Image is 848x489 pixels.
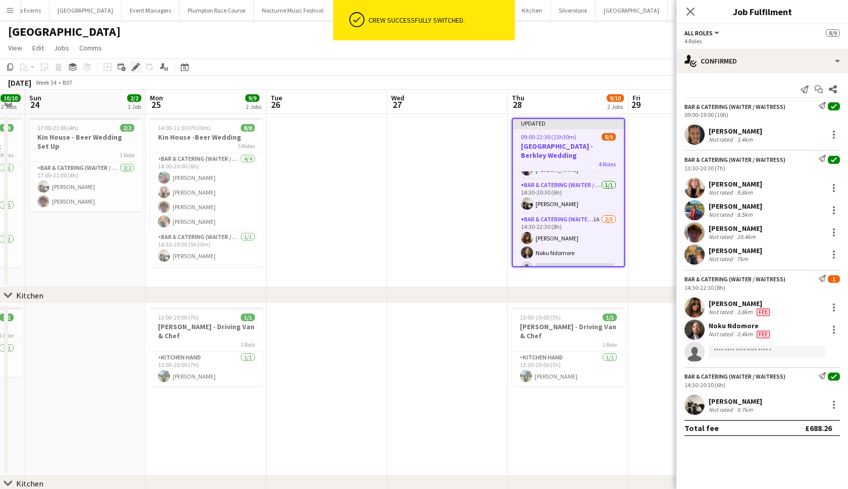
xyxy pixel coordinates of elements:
[158,124,210,132] span: 14:00-21:30 (7h30m)
[632,93,641,102] span: Fri
[8,78,31,88] div: [DATE]
[120,124,134,132] span: 2/2
[37,124,78,132] span: 17:00-21:00 (4h)
[709,397,762,406] div: [PERSON_NAME]
[241,314,255,321] span: 1/1
[596,1,668,20] button: [GEOGRAPHIC_DATA]
[512,308,625,386] div: 13:00-20:00 (7h)1/1[PERSON_NAME] - Driving Van & Chef1 RoleKitchen Hand1/113:00-20:00 (7h)[PERSON...
[75,41,106,54] a: Comms
[8,24,121,39] h1: [GEOGRAPHIC_DATA]
[512,322,625,340] h3: [PERSON_NAME] - Driving Van & Chef
[684,381,840,389] div: 14:30-20:30 (6h)
[607,94,624,102] span: 9/10
[709,233,735,240] div: Not rated
[29,133,142,151] h3: Kin House - Beer Wedding Set Up
[512,118,625,267] app-job-card: Updated09:00-22:30 (13h30m)8/9[GEOGRAPHIC_DATA] - Berkley Wedding4 Roles[PERSON_NAME][PERSON_NAME...
[631,99,641,110] span: 29
[602,133,616,141] span: 8/9
[684,111,840,118] div: 09:00-19:00 (10h)
[828,275,840,283] span: 1
[148,99,163,110] span: 25
[755,308,772,316] div: Crew has different fees then in role
[684,423,719,433] div: Total fee
[16,290,43,300] div: Kitchen
[676,5,848,18] h3: Job Fulfilment
[63,79,73,86] div: BST
[709,308,735,316] div: Not rated
[709,321,772,330] div: Noku Ndomore
[4,41,26,54] a: View
[755,330,772,338] div: Crew has different fees then in role
[54,43,69,52] span: Jobs
[735,330,755,338] div: 2.4km
[684,29,713,37] span: All roles
[158,314,199,321] span: 13:00-20:00 (7h)
[709,136,735,143] div: Not rated
[735,211,755,218] div: 8.5km
[32,43,44,52] span: Edit
[805,423,832,433] div: £688.26
[735,136,755,143] div: 3.4km
[513,179,624,214] app-card-role: Bar & Catering (Waiter / waitress)1/114:30-20:30 (6h)[PERSON_NAME]
[602,341,617,348] span: 1 Role
[709,330,735,338] div: Not rated
[684,29,721,37] button: All roles
[1,94,21,102] span: 10/10
[512,93,524,102] span: Thu
[150,308,263,386] app-job-card: 13:00-20:00 (7h)1/1[PERSON_NAME] - Driving Van & Chef1 RoleKitchen Hand1/113:00-20:00 (7h)[PERSON...
[127,94,141,102] span: 2/2
[238,142,255,150] span: 5 Roles
[513,119,624,127] div: Updated
[709,202,762,211] div: [PERSON_NAME]
[735,189,755,196] div: 9.8km
[246,103,261,110] div: 2 Jobs
[29,162,142,211] app-card-role: Bar & Catering (Waiter / waitress)2/217:00-21:00 (4h)[PERSON_NAME][PERSON_NAME]
[684,37,840,45] div: 4 Roles
[269,99,282,110] span: 26
[668,1,741,20] button: [GEOGRAPHIC_DATA]
[676,49,848,73] div: Confirmed
[607,103,623,110] div: 2 Jobs
[245,94,259,102] span: 9/9
[254,1,332,20] button: Nocturne Music Festival
[513,142,624,160] h3: [GEOGRAPHIC_DATA] - Berkley Wedding
[49,1,122,20] button: [GEOGRAPHIC_DATA]
[120,151,134,159] span: 1 Role
[735,406,755,413] div: 9.7km
[735,255,750,263] div: 7km
[709,406,735,413] div: Not rated
[684,284,840,291] div: 14:30-22:30 (8h)
[16,478,43,488] div: Kitchen
[150,118,263,267] app-job-card: 14:00-21:30 (7h30m)8/8Kin House -Beer Wedding5 RolesBar & Catering (Waiter / waitress)4/414:00-20...
[520,314,561,321] span: 13:00-20:00 (7h)
[709,224,762,233] div: [PERSON_NAME]
[150,93,163,102] span: Mon
[684,164,840,172] div: 13:30-20:30 (7h)
[332,1,366,20] button: Events
[510,99,524,110] span: 28
[128,103,141,110] div: 1 Job
[735,308,755,316] div: 3.8km
[826,29,840,37] span: 8/9
[29,118,142,211] app-job-card: 17:00-21:00 (4h)2/2Kin House - Beer Wedding Set Up1 RoleBar & Catering (Waiter / waitress)2/217:0...
[150,133,263,142] h3: Kin House -Beer Wedding
[757,331,770,338] span: Fee
[514,1,551,20] button: Kitchen
[551,1,596,20] button: Silverstone
[29,93,41,102] span: Sun
[79,43,102,52] span: Comms
[1,103,20,110] div: 2 Jobs
[28,99,41,110] span: 24
[603,314,617,321] span: 1/1
[684,373,785,380] div: Bar & Catering (Waiter / waitress)
[33,79,59,86] span: Week 34
[150,153,263,231] app-card-role: Bar & Catering (Waiter / waitress)4/414:00-20:00 (6h)[PERSON_NAME][PERSON_NAME][PERSON_NAME][PERS...
[684,156,785,163] div: Bar & Catering (Waiter / waitress)
[709,211,735,218] div: Not rated
[709,255,735,263] div: Not rated
[150,231,263,266] app-card-role: Bar & Catering (Waiter / waitress)1/114:30-20:00 (5h30m)[PERSON_NAME]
